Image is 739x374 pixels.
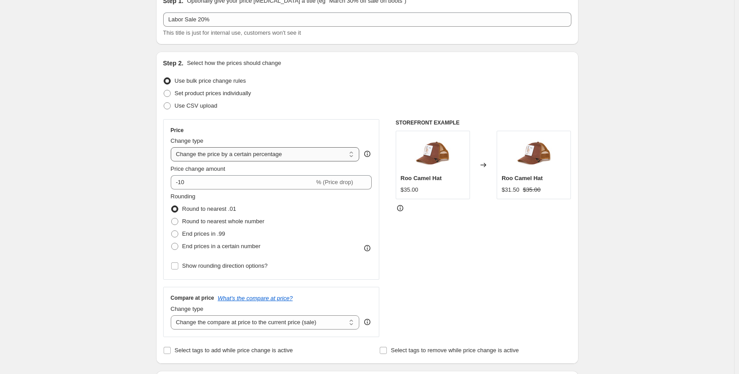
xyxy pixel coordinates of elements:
img: 70b04511384087f48966bed5e755a442_80x.jpg [415,136,450,171]
h3: Compare at price [171,294,214,302]
span: Set product prices individually [175,90,251,97]
span: Select tags to add while price change is active [175,347,293,354]
span: Change type [171,137,204,144]
img: 70b04511384087f48966bed5e755a442_80x.jpg [516,136,552,171]
strike: $35.00 [523,185,541,194]
span: Roo Camel Hat [401,175,442,181]
span: End prices in .99 [182,230,225,237]
div: $31.50 [502,185,519,194]
span: Price change amount [171,165,225,172]
span: Round to nearest whole number [182,218,265,225]
h6: STOREFRONT EXAMPLE [396,119,571,126]
span: This title is just for internal use, customers won't see it [163,29,301,36]
h3: Price [171,127,184,134]
div: help [363,318,372,326]
span: Use CSV upload [175,102,217,109]
span: Use bulk price change rules [175,77,246,84]
p: Select how the prices should change [187,59,281,68]
span: Round to nearest .01 [182,205,236,212]
span: End prices in a certain number [182,243,261,249]
input: -15 [171,175,314,189]
span: Change type [171,306,204,312]
span: Roo Camel Hat [502,175,542,181]
span: Rounding [171,193,196,200]
span: Show rounding direction options? [182,262,268,269]
span: Select tags to remove while price change is active [391,347,519,354]
span: % (Price drop) [316,179,353,185]
div: help [363,149,372,158]
input: 30% off holiday sale [163,12,571,27]
h2: Step 2. [163,59,184,68]
div: $35.00 [401,185,418,194]
button: What's the compare at price? [218,295,293,302]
